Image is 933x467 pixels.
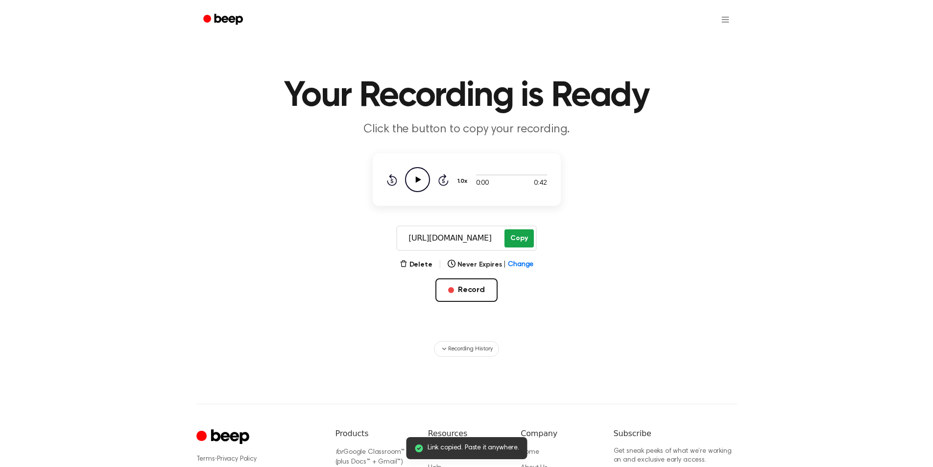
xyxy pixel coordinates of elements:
button: 1.0x [456,173,471,190]
button: Copy [504,229,533,247]
span: | [503,260,506,270]
p: Get sneak peeks of what we’re working on and exclusive early access. [614,447,737,465]
a: forGoogle Classroom™ (plus Docs™ + Gmail™) [335,449,405,466]
button: Delete [400,260,432,270]
button: Recording History [434,341,499,357]
span: 0:00 [476,178,489,189]
a: Beep [196,10,252,29]
h6: Subscribe [614,428,737,440]
a: Privacy Policy [217,456,257,463]
a: Terms [196,456,215,463]
span: Recording History [448,344,492,353]
button: Open menu [714,8,737,31]
span: 0:42 [534,178,547,189]
a: Cruip [196,428,252,447]
h6: Company [521,428,598,440]
span: Change [508,260,533,270]
p: Click the button to copy your recording. [279,122,655,138]
h6: Products [335,428,412,440]
a: Home [521,449,539,456]
span: Link copied. Paste it anywhere. [428,443,519,453]
h6: Resources [428,428,505,440]
button: Never Expires|Change [448,260,534,270]
span: | [438,259,442,270]
div: · [196,454,320,464]
h1: Your Recording is Ready [216,78,718,114]
i: for [335,449,344,456]
button: Record [435,278,498,302]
